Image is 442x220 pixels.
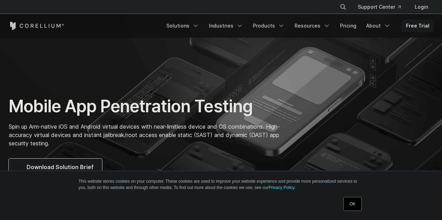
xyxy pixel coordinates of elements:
[162,20,434,32] div: Navigation Menu
[9,123,280,147] span: Spin up Arm-native iOS and Android virtual devices with near-limitless device and OS combinations...
[343,197,361,211] a: OK
[362,20,395,32] a: About
[79,178,364,191] p: This website stores cookies on your computer. These cookies are used to improve your website expe...
[409,1,434,13] a: Login
[290,20,334,32] a: Resources
[249,20,289,32] a: Products
[162,20,203,32] a: Solutions
[337,1,349,13] button: Search
[331,1,434,13] div: Navigation Menu
[27,163,94,171] span: Download Solution Brief
[9,22,64,30] a: Corellium Home
[352,1,406,13] a: Support Center
[205,20,247,32] a: Industries
[269,185,296,190] a: Privacy Policy.
[9,159,102,175] a: Download Solution Brief
[402,20,434,32] a: Free Trial
[336,20,361,32] a: Pricing
[9,96,287,117] h1: Mobile App Penetration Testing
